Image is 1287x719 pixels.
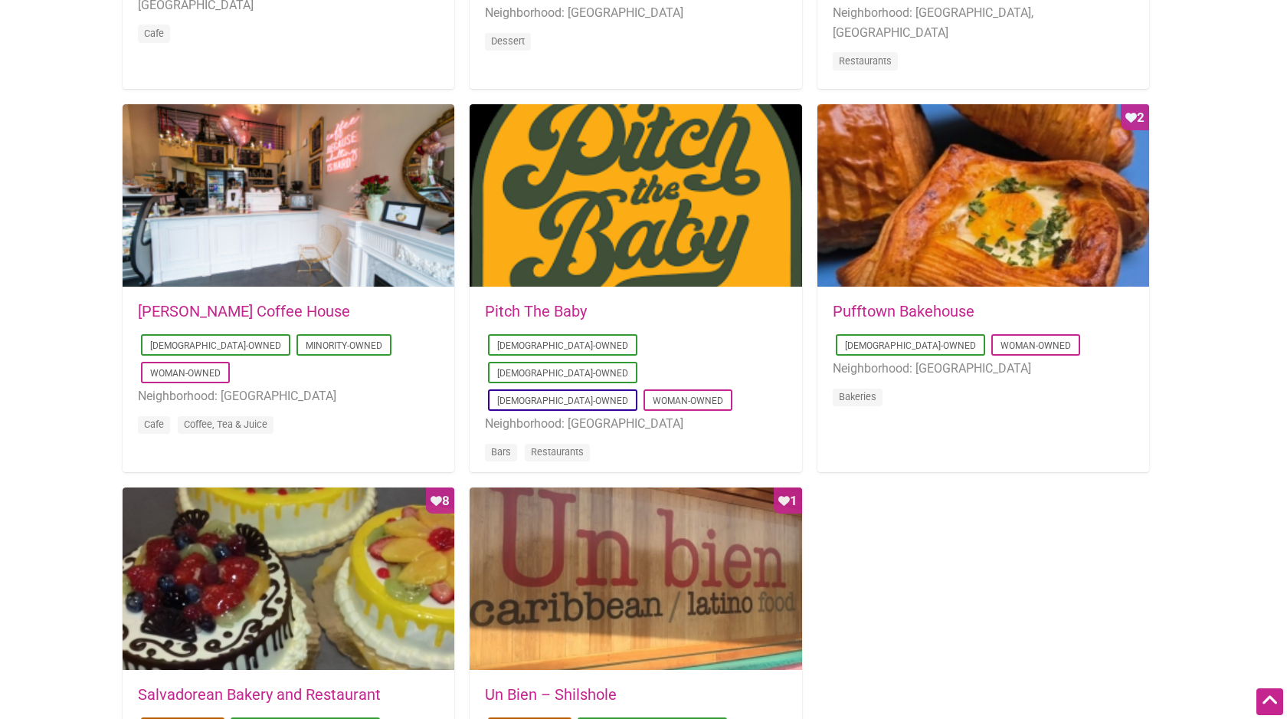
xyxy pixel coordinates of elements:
li: Neighborhood: [GEOGRAPHIC_DATA] [485,414,786,434]
a: [DEMOGRAPHIC_DATA]-Owned [497,396,628,406]
a: [DEMOGRAPHIC_DATA]-Owned [497,340,628,351]
a: [DEMOGRAPHIC_DATA]-Owned [497,368,628,379]
a: Salvadorean Bakery and Restaurant [138,685,381,704]
a: Pufftown Bakehouse [833,302,974,320]
a: Cafe [144,419,164,430]
li: Neighborhood: [GEOGRAPHIC_DATA], [GEOGRAPHIC_DATA] [833,3,1134,42]
a: Bars [491,446,511,458]
a: Minority-Owned [306,340,382,351]
a: Pitch The Baby [485,302,587,320]
a: [DEMOGRAPHIC_DATA]-Owned [845,340,976,351]
li: Neighborhood: [GEOGRAPHIC_DATA] [485,3,786,23]
a: Woman-Owned [1000,340,1071,351]
li: Neighborhood: [GEOGRAPHIC_DATA] [833,359,1134,379]
a: Bakeries [839,391,876,402]
a: Restaurants [531,446,584,458]
a: Cafe [144,28,164,39]
li: Neighborhood: [GEOGRAPHIC_DATA] [138,386,439,406]
div: Scroll Back to Top [1256,688,1283,715]
a: Dessert [491,35,525,47]
a: Coffee, Tea & Juice [184,419,267,430]
a: Woman-Owned [150,368,221,379]
a: [DEMOGRAPHIC_DATA]-Owned [150,340,281,351]
a: Un Bien – Shilshole [485,685,617,704]
a: Woman-Owned [653,396,723,406]
a: [PERSON_NAME] Coffee House [138,302,350,320]
a: Restaurants [839,55,892,67]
